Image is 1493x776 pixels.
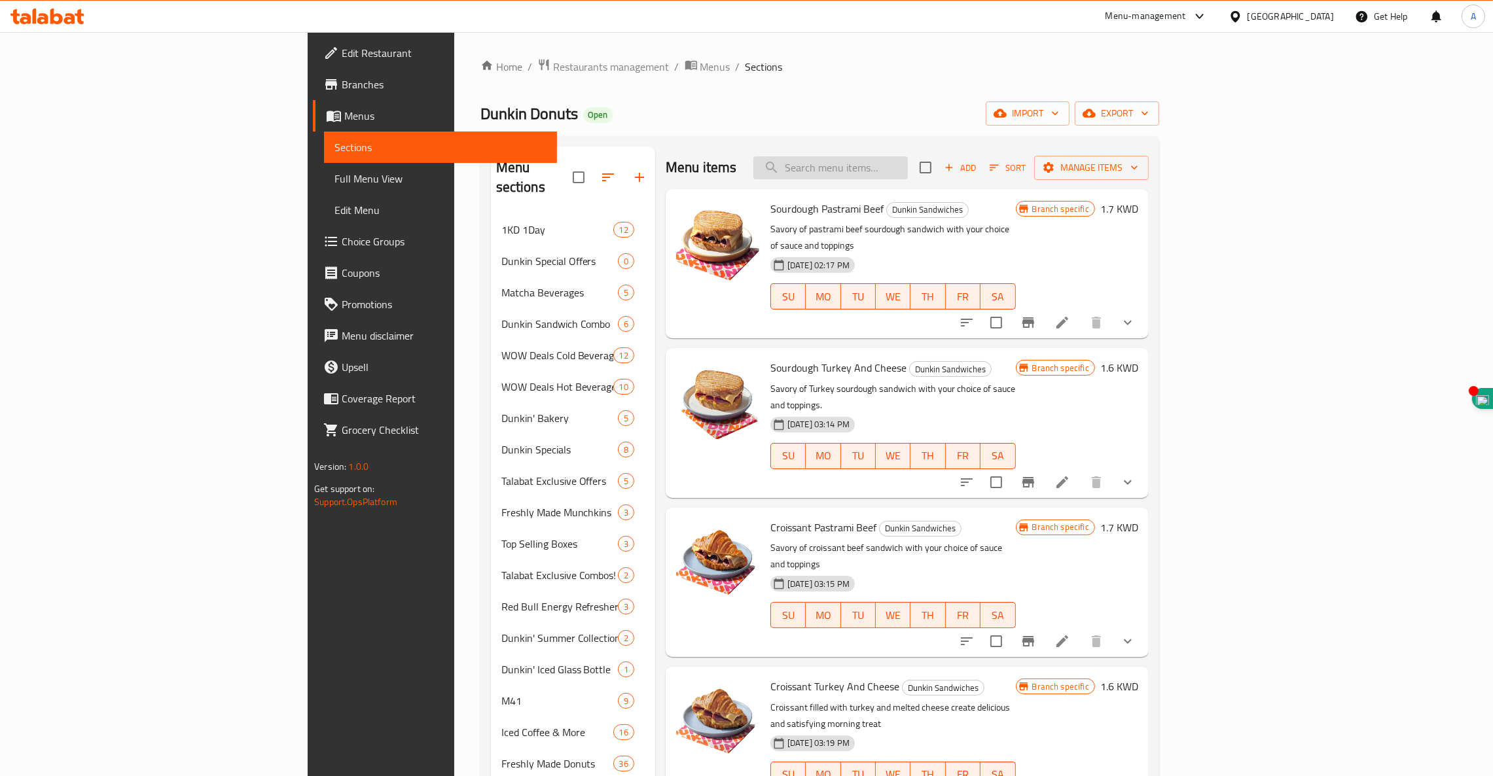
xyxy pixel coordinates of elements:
[313,257,557,289] a: Coupons
[770,602,806,628] button: SU
[1081,626,1112,657] button: delete
[881,287,905,306] span: WE
[951,467,982,498] button: sort-choices
[491,308,655,340] div: Dunkin Sandwich Combo6
[342,391,547,406] span: Coverage Report
[613,347,634,363] div: items
[613,222,634,238] div: items
[501,410,618,426] span: Dunkin' Bakery
[1100,200,1138,218] h6: 1.7 KWD
[746,59,783,75] span: Sections
[613,379,634,395] div: items
[342,422,547,438] span: Grocery Checklist
[986,287,1010,306] span: SA
[619,632,634,644] span: 2
[618,316,634,332] div: items
[501,661,618,677] span: Dunkin' Iced Glass Bottle
[916,287,940,306] span: TH
[676,518,760,602] img: Croissant Pastrami Beef
[619,663,634,676] span: 1
[501,316,618,332] div: Dunkin Sandwich Combo
[501,442,618,457] span: Dunkin Specials
[1034,156,1149,180] button: Manage items
[313,289,557,320] a: Promotions
[314,458,346,475] span: Version:
[491,277,655,308] div: Matcha Beverages5
[1100,677,1138,696] h6: 1.6 KWD
[501,693,618,709] span: M41
[324,163,557,194] a: Full Menu View
[982,468,1010,496] span: Select to update
[916,446,940,465] span: TH
[334,202,547,218] span: Edit Menu
[342,359,547,375] span: Upsell
[1112,626,1143,657] button: show more
[619,695,634,707] span: 9
[619,506,634,519] span: 3
[806,443,840,469] button: MO
[876,443,910,469] button: WE
[501,724,613,740] div: Iced Coffee & More
[314,480,374,497] span: Get support on:
[910,283,945,309] button: TH
[980,443,1015,469] button: SA
[491,591,655,622] div: Red Bull Energy Refreshers3
[770,221,1016,254] p: Savory of pastrami beef sourdough sandwich with your choice of sauce and toppings
[902,680,984,696] div: Dunkin Sandwiches
[491,528,655,559] div: Top Selling Boxes3
[344,108,547,124] span: Menus
[986,101,1070,126] button: import
[613,724,634,740] div: items
[480,58,1159,75] nav: breadcrumb
[841,443,876,469] button: TU
[313,37,557,69] a: Edit Restaurant
[903,680,984,696] span: Dunkin Sandwiches
[910,362,991,377] span: Dunkin Sandwiches
[782,578,855,590] span: [DATE] 03:15 PM
[881,606,905,625] span: WE
[501,536,618,552] div: Top Selling Boxes
[676,200,760,283] img: Sourdough Pastrami Beef
[491,559,655,591] div: Talabat Exclusive Combos!2
[776,606,800,625] span: SU
[613,756,634,771] div: items
[1112,307,1143,338] button: show more
[1085,105,1149,122] span: export
[675,59,679,75] li: /
[886,202,969,218] div: Dunkin Sandwiches
[879,521,962,537] div: Dunkin Sandwiches
[811,287,835,306] span: MO
[811,446,835,465] span: MO
[770,518,876,537] span: Croissant Pastrami Beef
[619,538,634,550] span: 3
[841,602,876,628] button: TU
[770,699,1016,732] p: Croissant filled with turkey and melted cheese create delicious and satisfying morning treat
[349,458,369,475] span: 1.0.0
[501,222,613,238] span: 1KD 1Day
[700,59,730,75] span: Menus
[1106,9,1186,24] div: Menu-management
[806,602,840,628] button: MO
[491,654,655,685] div: Dunkin' Iced Glass Bottle1
[986,158,1029,178] button: Sort
[619,287,634,299] span: 5
[776,446,800,465] span: SU
[770,199,884,219] span: Sourdough Pastrami Beef
[491,716,655,748] div: Iced Coffee & More16
[501,347,613,363] span: WOW Deals Cold Beverages - PROMO
[782,259,855,272] span: [DATE] 02:17 PM
[910,602,945,628] button: TH
[501,473,618,489] div: Talabat Exclusive Offers
[501,379,613,395] span: WOW Deals Hot Beverages - PROMO
[491,497,655,528] div: Freshly Made Munchkins3
[1027,203,1094,215] span: Branch specific
[537,58,670,75] a: Restaurants management
[313,226,557,257] a: Choice Groups
[776,287,800,306] span: SU
[876,602,910,628] button: WE
[342,265,547,281] span: Coupons
[501,756,613,771] div: Freshly Made Donuts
